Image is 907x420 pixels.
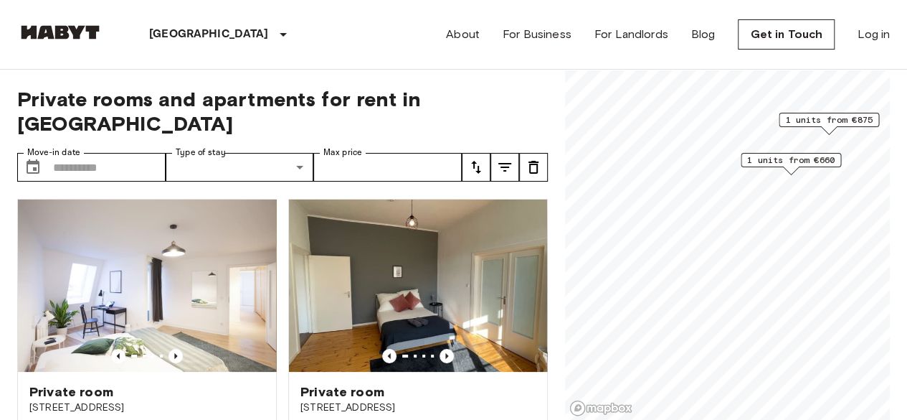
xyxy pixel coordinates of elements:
p: [GEOGRAPHIC_DATA] [149,26,269,43]
a: For Business [503,26,571,43]
span: 1 units from €875 [785,113,873,126]
button: Previous image [168,349,183,363]
a: Mapbox logo [569,400,632,416]
span: Private rooms and apartments for rent in [GEOGRAPHIC_DATA] [17,87,548,136]
img: Marketing picture of unit DE-01-030-05H [289,200,547,372]
label: Move-in date [27,146,80,159]
span: [STREET_ADDRESS] [29,401,265,415]
button: Choose date [19,153,47,182]
button: tune [462,153,490,182]
button: Previous image [440,349,454,363]
a: For Landlords [594,26,668,43]
label: Type of stay [176,146,226,159]
a: Blog [691,26,716,43]
span: Private room [300,383,384,401]
img: Habyt [17,25,103,39]
button: Previous image [111,349,125,363]
div: Map marker [741,153,841,175]
button: Previous image [382,349,396,363]
a: About [446,26,480,43]
button: tune [490,153,519,182]
span: [STREET_ADDRESS] [300,401,536,415]
button: tune [519,153,548,182]
a: Get in Touch [738,19,835,50]
img: Marketing picture of unit DE-01-046-001-05H [18,200,276,372]
a: Log in [858,26,890,43]
span: Private room [29,383,113,401]
span: 1 units from €660 [747,154,835,167]
div: Map marker [779,113,879,135]
label: Max price [323,146,362,159]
